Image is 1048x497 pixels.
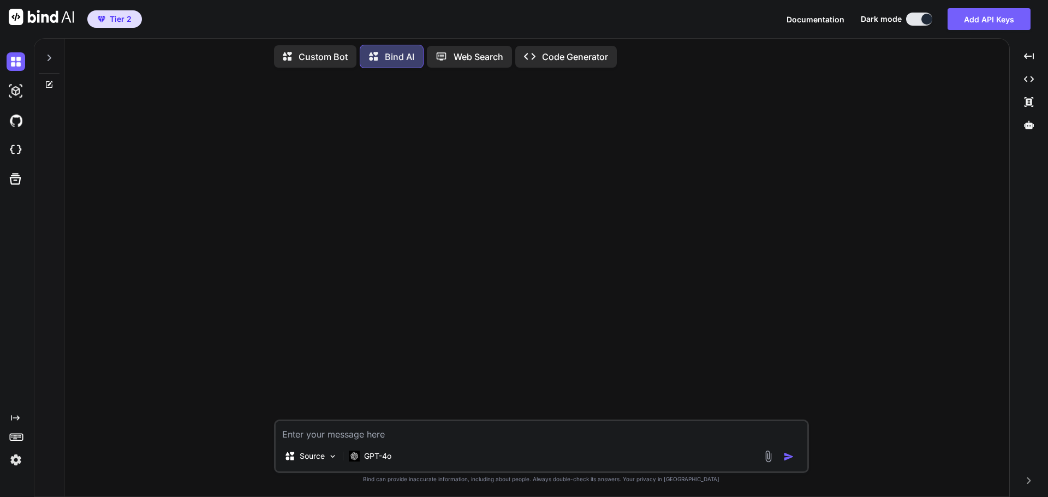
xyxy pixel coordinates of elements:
span: Tier 2 [110,14,132,25]
button: Add API Keys [948,8,1031,30]
p: Bind AI [385,50,414,63]
button: Documentation [787,14,844,25]
img: Pick Models [328,452,337,461]
img: darkChat [7,52,25,71]
p: Source [300,451,325,462]
span: Documentation [787,15,844,24]
button: premiumTier 2 [87,10,142,28]
p: Bind can provide inaccurate information, including about people. Always double-check its answers.... [274,475,809,483]
img: icon [783,451,794,462]
p: Web Search [454,50,503,63]
img: attachment [762,450,775,463]
img: premium [98,16,105,22]
img: GPT-4o [349,451,360,461]
p: Custom Bot [299,50,348,63]
p: Code Generator [542,50,608,63]
span: Dark mode [861,14,902,25]
img: settings [7,451,25,469]
img: darkAi-studio [7,82,25,100]
img: cloudideIcon [7,141,25,159]
p: GPT-4o [364,451,391,462]
img: githubDark [7,111,25,130]
img: Bind AI [9,9,74,25]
